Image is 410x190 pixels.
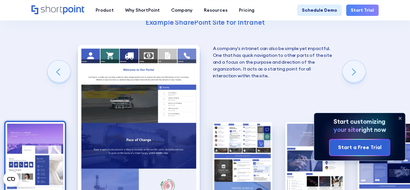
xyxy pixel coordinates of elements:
[77,18,333,27] h4: Example SharePoint Site for Intranet
[165,5,198,16] a: Company
[171,7,193,14] div: Company
[204,7,228,14] div: Resources
[31,5,84,15] a: Home
[198,5,233,16] a: Resources
[119,5,165,16] a: Why ShortPoint
[233,5,260,16] a: Pricing
[47,60,71,84] div: Previous slide
[378,159,410,190] iframe: Chat Widget
[90,5,119,16] a: Product
[125,7,160,14] div: Why ShortPoint
[297,5,342,16] a: Schedule Demo
[346,5,379,16] a: Start Trial
[239,7,254,14] div: Pricing
[330,140,389,156] a: Start a Free Trial
[338,144,381,151] div: Start a Free Trial
[213,45,334,79] p: A company's intranet can also be simple yet impactful. One that has quick navigation to other par...
[342,60,366,84] div: Next slide
[3,171,19,187] button: Open CMP widget
[96,7,114,14] div: Product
